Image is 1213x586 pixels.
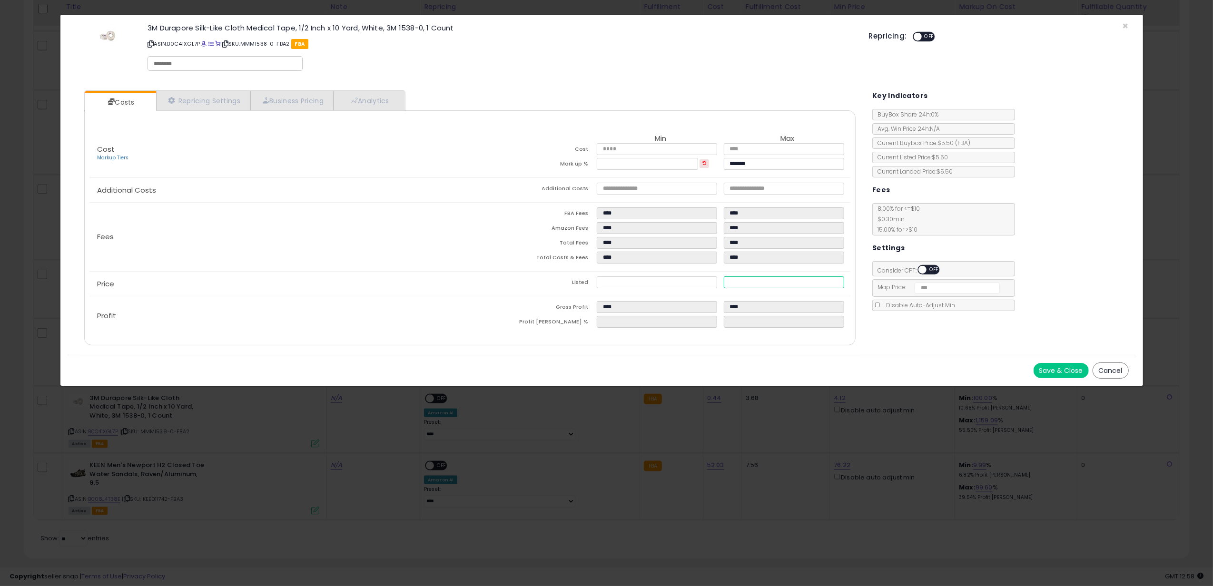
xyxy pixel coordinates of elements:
[470,237,597,252] td: Total Fees
[873,225,917,234] span: 15.00 % for > $10
[89,280,470,288] p: Price
[937,139,970,147] span: $5.50
[470,222,597,237] td: Amazon Fees
[250,91,334,110] a: Business Pricing
[89,146,470,162] p: Cost
[1093,362,1129,379] button: Cancel
[85,93,155,112] a: Costs
[470,183,597,197] td: Additional Costs
[156,91,250,110] a: Repricing Settings
[873,205,920,234] span: 8.00 % for <= $10
[470,207,597,222] td: FBA Fees
[1034,363,1089,378] button: Save & Close
[869,32,907,40] h5: Repricing:
[148,24,854,31] h3: 3M Durapore Silk-Like Cloth Medical Tape, 1/2 Inch x 10 Yard, White, 3M 1538-0, 1 Count
[470,143,597,158] td: Cost
[873,125,940,133] span: Avg. Win Price 24h: N/A
[872,184,890,196] h5: Fees
[873,153,948,161] span: Current Listed Price: $5.50
[873,283,1000,291] span: Map Price:
[148,36,854,51] p: ASIN: B0C41XGL7P | SKU: MMM1538-0-FBA2
[881,301,955,309] span: Disable Auto-Adjust Min
[291,39,309,49] span: FBA
[89,312,470,320] p: Profit
[872,242,905,254] h5: Settings
[97,154,128,161] a: Markup Tiers
[873,167,953,176] span: Current Landed Price: $5.50
[208,40,214,48] a: All offer listings
[201,40,207,48] a: BuyBox page
[334,91,404,110] a: Analytics
[724,135,850,143] th: Max
[873,110,938,118] span: BuyBox Share 24h: 0%
[873,139,970,147] span: Current Buybox Price:
[89,233,470,241] p: Fees
[927,266,942,274] span: OFF
[89,186,470,194] p: Additional Costs
[470,158,597,173] td: Mark up %
[470,252,597,266] td: Total Costs & Fees
[1123,19,1129,33] span: ×
[955,139,970,147] span: ( FBA )
[470,276,597,291] td: Listed
[873,266,952,274] span: Consider CPT:
[872,90,928,102] h5: Key Indicators
[470,316,597,331] td: Profit [PERSON_NAME] %
[215,40,220,48] a: Your listing only
[873,215,905,223] span: $0.30 min
[470,301,597,316] td: Gross Profit
[597,135,723,143] th: Min
[93,24,122,45] img: 21HN5X2P43L._SL60_.jpg
[922,33,937,41] span: OFF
